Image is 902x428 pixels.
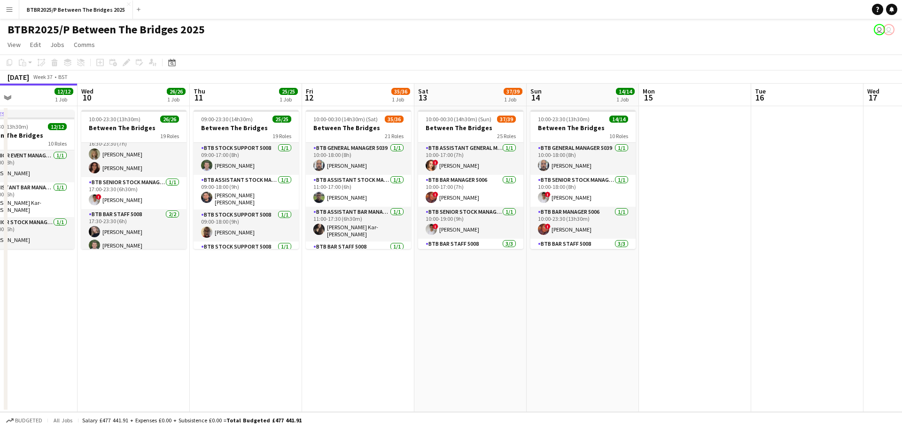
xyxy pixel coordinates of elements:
[883,24,894,35] app-user-avatar: Amy Cane
[226,417,302,424] span: Total Budgeted £477 441.91
[58,73,68,80] div: BST
[15,417,42,424] span: Budgeted
[70,39,99,51] a: Comms
[52,417,74,424] span: All jobs
[8,40,21,49] span: View
[4,39,24,51] a: View
[30,40,41,49] span: Edit
[47,39,68,51] a: Jobs
[26,39,45,51] a: Edit
[74,40,95,49] span: Comms
[50,40,64,49] span: Jobs
[5,415,44,426] button: Budgeted
[82,417,302,424] div: Salary £477 441.91 + Expenses £0.00 + Subsistence £0.00 =
[874,24,885,35] app-user-avatar: Amy Cane
[8,72,29,82] div: [DATE]
[19,0,133,19] button: BTBR2025/P Between The Bridges 2025
[8,23,205,37] h1: BTBR2025/P Between The Bridges 2025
